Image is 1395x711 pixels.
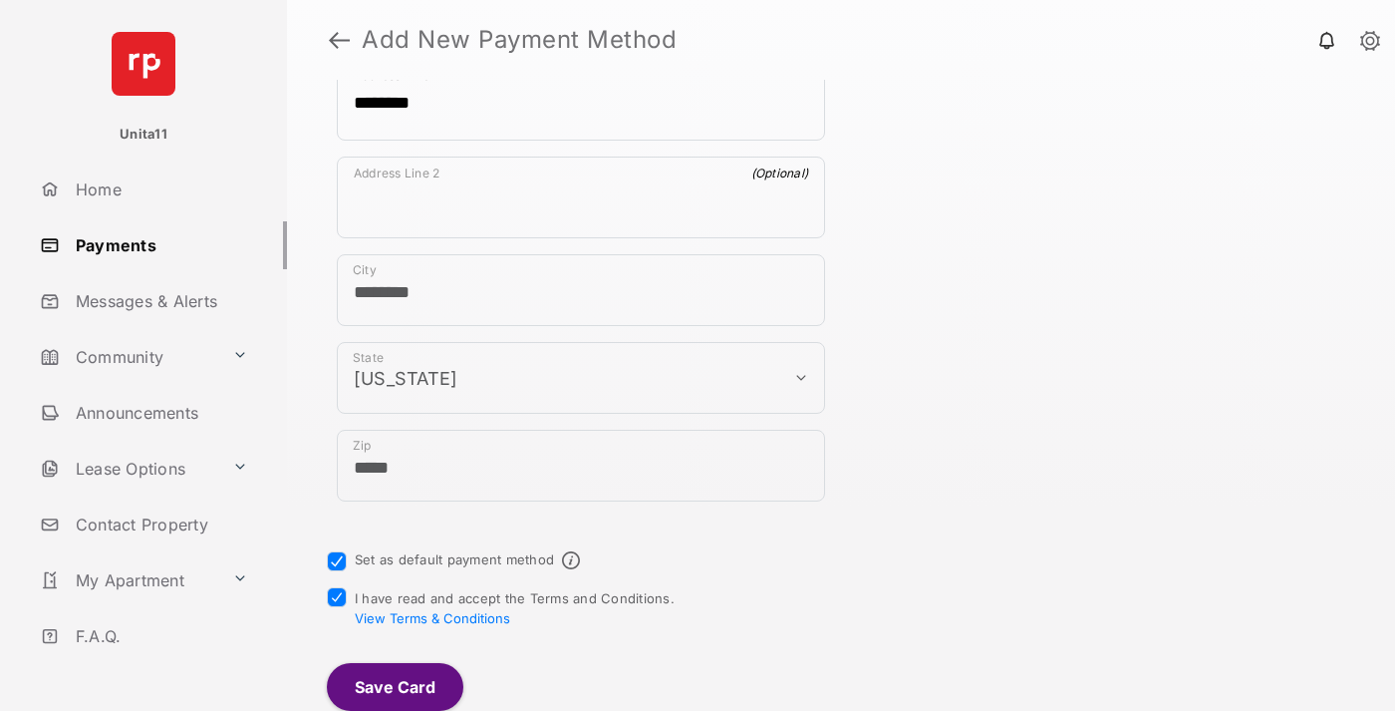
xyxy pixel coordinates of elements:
[32,221,287,269] a: Payments
[562,551,580,569] span: Default payment method info
[362,28,677,52] strong: Add New Payment Method
[337,342,825,414] div: payment_method_screening[postal_addresses][administrativeArea]
[32,333,224,381] a: Community
[112,32,175,96] img: svg+xml;base64,PHN2ZyB4bWxucz0iaHR0cDovL3d3dy53My5vcmcvMjAwMC9zdmciIHdpZHRoPSI2NCIgaGVpZ2h0PSI2NC...
[355,590,675,626] span: I have read and accept the Terms and Conditions.
[32,166,287,213] a: Home
[32,445,224,493] a: Lease Options
[32,612,287,660] a: F.A.Q.
[337,430,825,502] div: payment_method_screening[postal_addresses][postalCode]
[32,501,287,548] a: Contact Property
[337,254,825,326] div: payment_method_screening[postal_addresses][locality]
[32,389,287,437] a: Announcements
[327,663,463,711] button: Save Card
[355,551,554,567] label: Set as default payment method
[32,277,287,325] a: Messages & Alerts
[32,556,224,604] a: My Apartment
[355,610,510,626] button: I have read and accept the Terms and Conditions.
[337,59,825,141] div: payment_method_screening[postal_addresses][addressLine1]
[120,125,167,145] p: Unita11
[337,157,825,238] div: payment_method_screening[postal_addresses][addressLine2]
